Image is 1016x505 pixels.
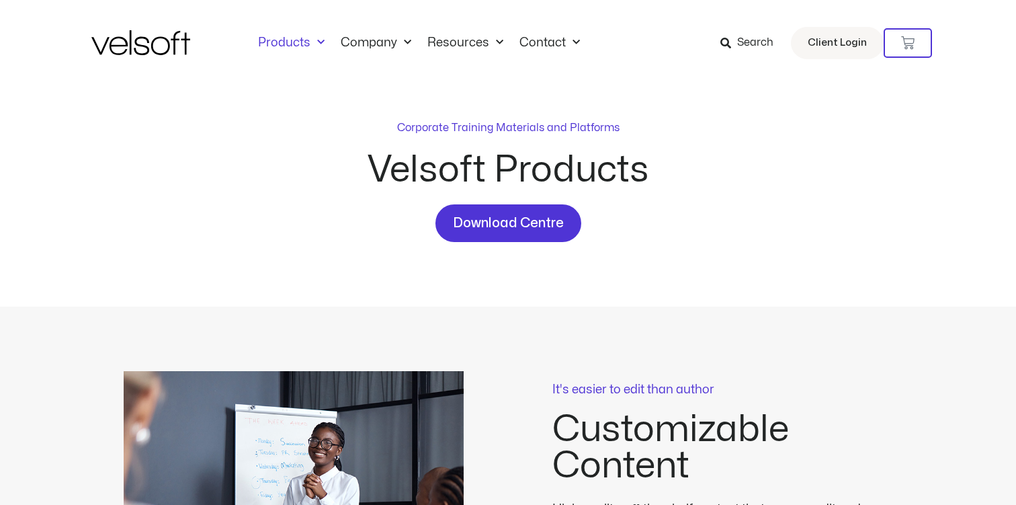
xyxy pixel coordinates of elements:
[453,212,564,234] span: Download Centre
[552,412,892,484] h2: Customizable Content
[397,120,620,136] p: Corporate Training Materials and Platforms
[791,27,884,59] a: Client Login
[91,30,190,55] img: Velsoft Training Materials
[511,36,588,50] a: ContactMenu Toggle
[720,32,783,54] a: Search
[250,36,588,50] nav: Menu
[435,204,581,242] a: Download Centre
[419,36,511,50] a: ResourcesMenu Toggle
[266,152,750,188] h2: Velsoft Products
[808,34,867,52] span: Client Login
[333,36,419,50] a: CompanyMenu Toggle
[737,34,773,52] span: Search
[250,36,333,50] a: ProductsMenu Toggle
[552,384,892,396] p: It's easier to edit than author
